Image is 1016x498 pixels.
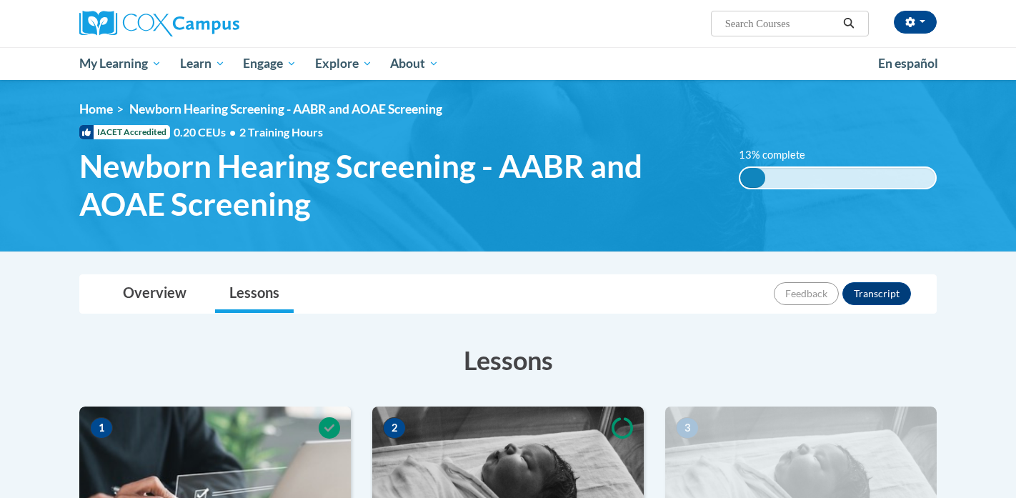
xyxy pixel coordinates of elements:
[390,55,439,72] span: About
[315,55,372,72] span: Explore
[79,147,717,223] span: Newborn Hearing Screening - AABR and AOAE Screening
[234,47,306,80] a: Engage
[383,417,406,439] span: 2
[109,275,201,313] a: Overview
[70,47,171,80] a: My Learning
[58,47,958,80] div: Main menu
[79,11,239,36] img: Cox Campus
[740,168,766,188] div: 13% complete
[724,15,838,32] input: Search Courses
[869,49,947,79] a: En español
[842,282,911,305] button: Transcript
[229,125,236,139] span: •
[774,282,839,305] button: Feedback
[174,124,239,140] span: 0.20 CEUs
[838,15,860,32] button: Search
[171,47,234,80] a: Learn
[676,417,699,439] span: 3
[243,55,297,72] span: Engage
[180,55,225,72] span: Learn
[239,125,323,139] span: 2 Training Hours
[306,47,382,80] a: Explore
[129,101,442,116] span: Newborn Hearing Screening - AABR and AOAE Screening
[215,275,294,313] a: Lessons
[878,56,938,71] span: En español
[382,47,449,80] a: About
[79,342,937,378] h3: Lessons
[79,11,351,36] a: Cox Campus
[79,125,170,139] span: IACET Accredited
[894,11,937,34] button: Account Settings
[90,417,113,439] span: 1
[739,147,821,163] label: 13% complete
[79,101,113,116] a: Home
[79,55,161,72] span: My Learning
